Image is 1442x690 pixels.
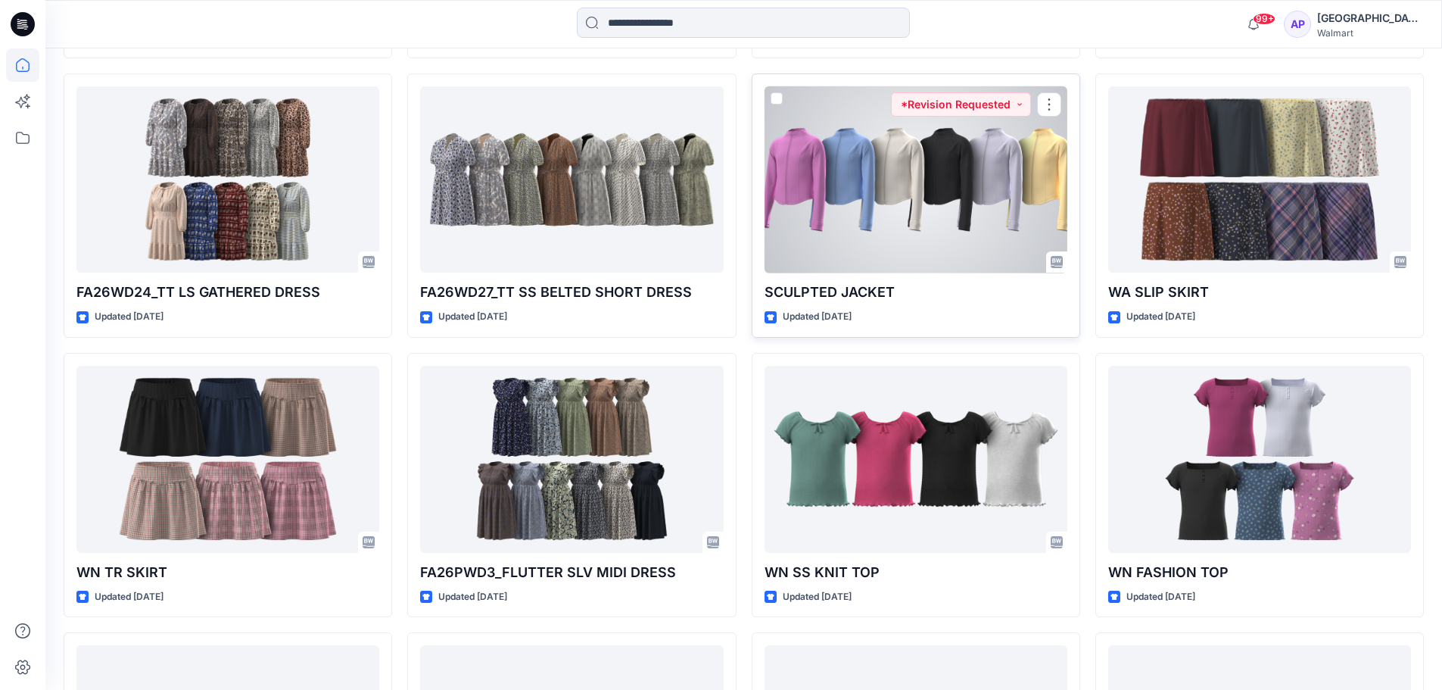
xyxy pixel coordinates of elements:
[1126,589,1195,605] p: Updated [DATE]
[1108,562,1411,583] p: WN FASHION TOP
[438,589,507,605] p: Updated [DATE]
[76,366,379,553] a: WN TR SKIRT
[1108,282,1411,303] p: WA SLIP SKIRT
[1126,309,1195,325] p: Updated [DATE]
[76,562,379,583] p: WN TR SKIRT
[765,366,1067,553] a: WN SS KNIT TOP
[76,282,379,303] p: FA26WD24_TT LS GATHERED DRESS
[1284,11,1311,38] div: AP
[420,366,723,553] a: FA26PWD3_FLUTTER SLV MIDI DRESS
[1108,86,1411,273] a: WA SLIP SKIRT
[76,86,379,273] a: FA26WD24_TT LS GATHERED DRESS
[420,562,723,583] p: FA26PWD3_FLUTTER SLV MIDI DRESS
[1317,9,1423,27] div: [GEOGRAPHIC_DATA]
[438,309,507,325] p: Updated [DATE]
[420,86,723,273] a: FA26WD27_TT SS BELTED SHORT DRESS
[765,86,1067,273] a: SCULPTED JACKET
[1108,366,1411,553] a: WN FASHION TOP
[765,562,1067,583] p: WN SS KNIT TOP
[1253,13,1275,25] span: 99+
[765,282,1067,303] p: SCULPTED JACKET
[1317,27,1423,39] div: Walmart
[420,282,723,303] p: FA26WD27_TT SS BELTED SHORT DRESS
[95,309,164,325] p: Updated [DATE]
[783,309,852,325] p: Updated [DATE]
[95,589,164,605] p: Updated [DATE]
[783,589,852,605] p: Updated [DATE]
